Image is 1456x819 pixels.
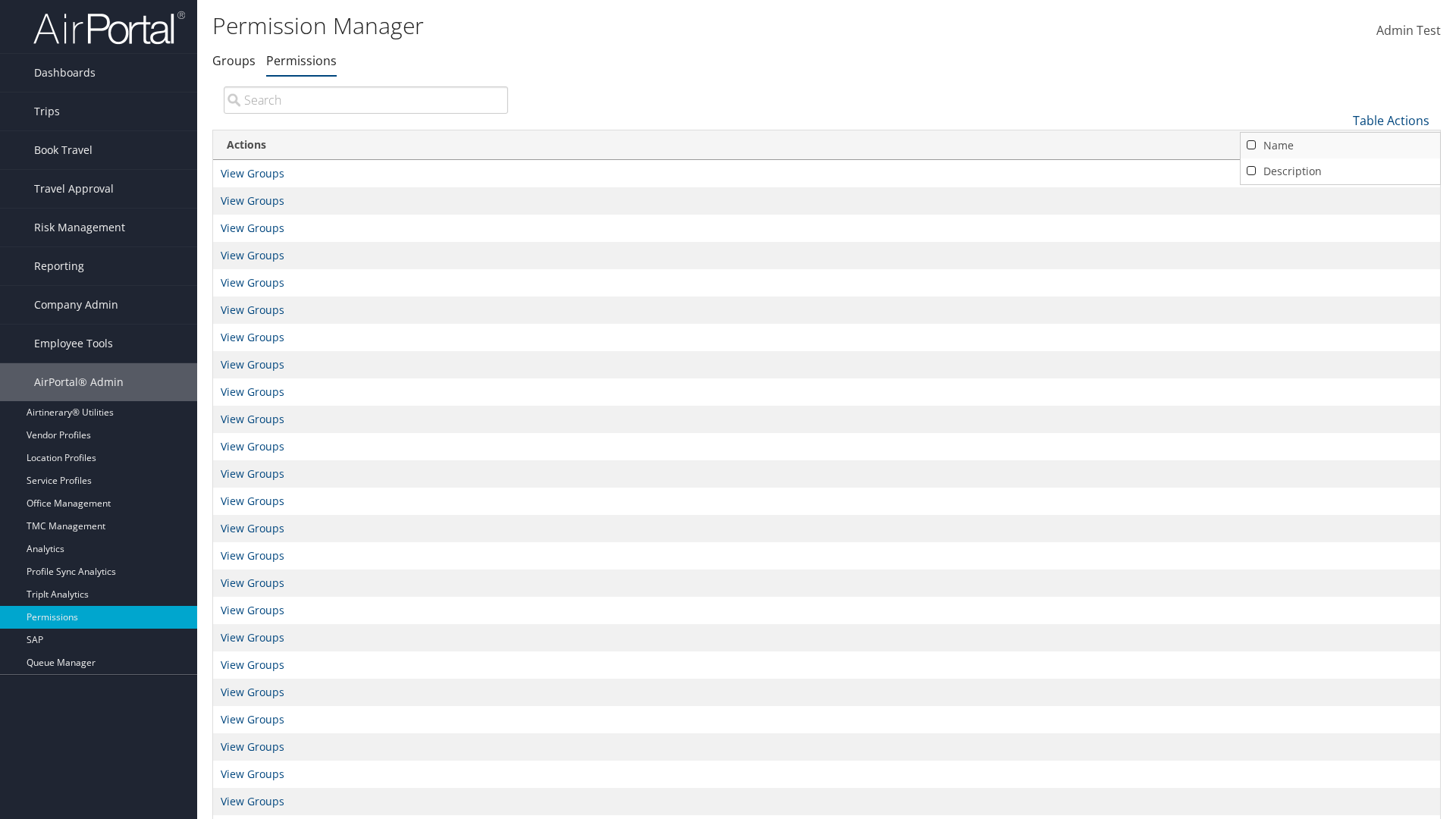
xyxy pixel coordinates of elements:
[1241,158,1440,184] a: Description
[34,54,96,92] span: Dashboards
[34,286,118,324] span: Company Admin
[34,170,114,208] span: Travel Approval
[34,363,124,401] span: AirPortal® Admin
[34,131,93,169] span: Book Travel
[1241,133,1440,158] a: Name
[34,209,125,246] span: Risk Management
[34,93,60,130] span: Trips
[34,325,113,362] span: Employee Tools
[34,247,84,285] span: Reporting
[33,10,185,45] img: airportal-logo.png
